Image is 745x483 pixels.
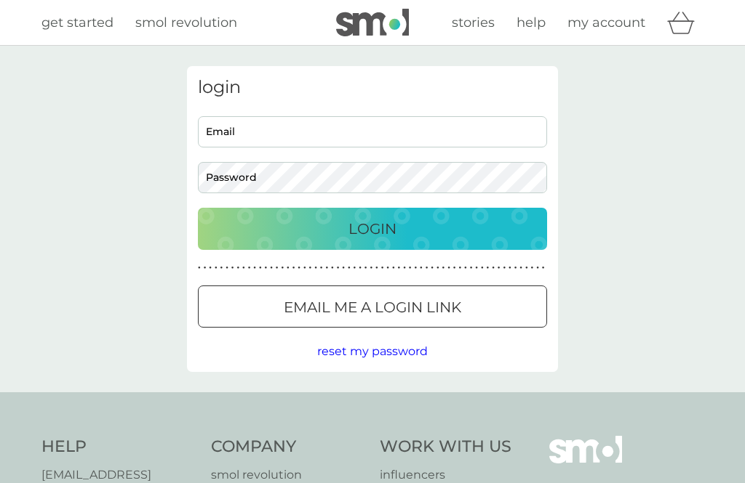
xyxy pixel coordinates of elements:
[298,264,300,272] p: ●
[470,264,473,272] p: ●
[342,264,345,272] p: ●
[303,264,306,272] p: ●
[41,12,113,33] a: get started
[567,15,645,31] span: my account
[265,264,268,272] p: ●
[536,264,539,272] p: ●
[135,12,237,33] a: smol revolution
[426,264,429,272] p: ●
[517,15,546,31] span: help
[226,264,228,272] p: ●
[198,264,201,272] p: ●
[309,264,312,272] p: ●
[381,264,384,272] p: ●
[487,264,490,272] p: ●
[567,12,645,33] a: my account
[287,264,290,272] p: ●
[525,264,528,272] p: ●
[359,264,362,272] p: ●
[453,264,456,272] p: ●
[242,264,245,272] p: ●
[398,264,401,272] p: ●
[354,264,356,272] p: ●
[348,264,351,272] p: ●
[414,264,417,272] p: ●
[542,264,545,272] p: ●
[317,342,428,361] button: reset my password
[364,264,367,272] p: ●
[41,15,113,31] span: get started
[386,264,389,272] p: ●
[337,264,340,272] p: ●
[437,264,439,272] p: ●
[41,436,196,458] h4: Help
[135,15,237,31] span: smol revolution
[253,264,256,272] p: ●
[509,264,511,272] p: ●
[370,264,372,272] p: ●
[475,264,478,272] p: ●
[336,9,409,36] img: smol
[292,264,295,272] p: ●
[420,264,423,272] p: ●
[431,264,434,272] p: ●
[442,264,445,272] p: ●
[498,264,501,272] p: ●
[248,264,251,272] p: ●
[236,264,239,272] p: ●
[314,264,317,272] p: ●
[331,264,334,272] p: ●
[198,285,547,328] button: Email me a login link
[503,264,506,272] p: ●
[348,217,397,240] p: Login
[325,264,328,272] p: ●
[514,264,517,272] p: ●
[211,436,366,458] h4: Company
[667,8,704,37] div: basket
[519,264,522,272] p: ●
[452,15,495,31] span: stories
[452,12,495,33] a: stories
[209,264,212,272] p: ●
[447,264,450,272] p: ●
[276,264,279,272] p: ●
[220,264,223,272] p: ●
[458,264,461,272] p: ●
[317,344,428,358] span: reset my password
[284,296,461,319] p: Email me a login link
[259,264,262,272] p: ●
[270,264,273,272] p: ●
[531,264,534,272] p: ●
[409,264,412,272] p: ●
[403,264,406,272] p: ●
[380,436,511,458] h4: Work With Us
[392,264,395,272] p: ●
[281,264,284,272] p: ●
[517,12,546,33] a: help
[320,264,323,272] p: ●
[231,264,234,272] p: ●
[215,264,218,272] p: ●
[464,264,467,272] p: ●
[204,264,207,272] p: ●
[492,264,495,272] p: ●
[481,264,484,272] p: ●
[375,264,378,272] p: ●
[198,77,547,98] h3: login
[198,208,547,250] button: Login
